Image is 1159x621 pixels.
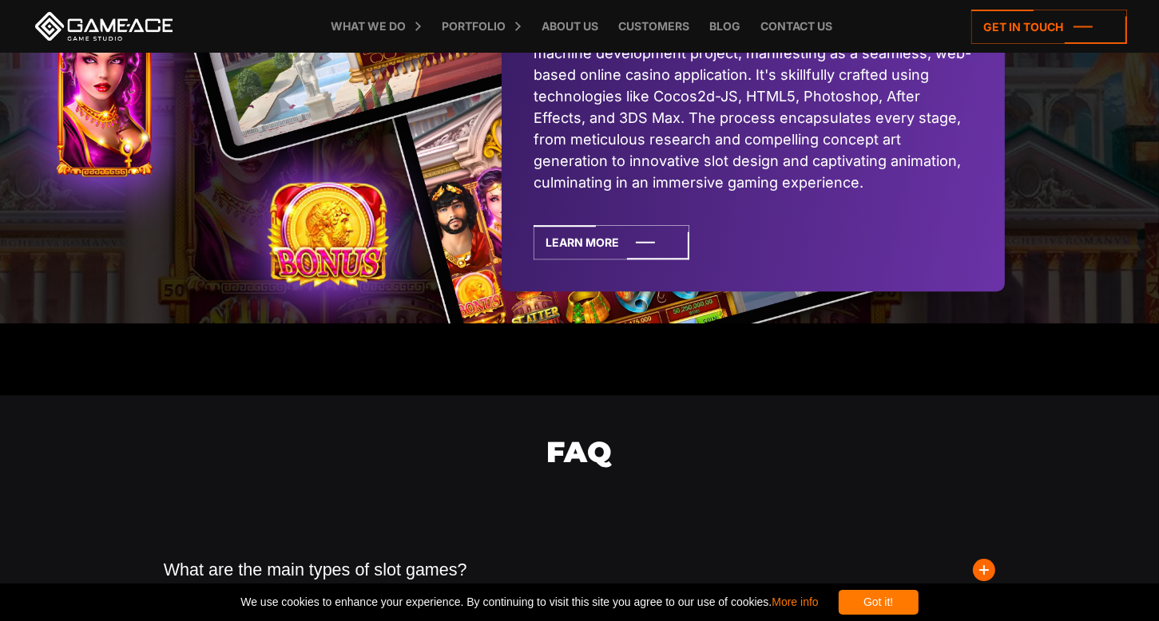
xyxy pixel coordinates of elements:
[240,590,818,615] span: We use cookies to enhance your experience. By continuing to visit this site you agree to our use ...
[534,21,973,193] li: exemplifies a comprehensive, full-cycle slot machine development project, manifesting as a seamle...
[164,544,996,596] button: What are the main types of slot games?
[534,225,689,259] a: Learn More
[772,595,818,608] a: More info
[839,590,919,615] div: Got it!
[164,395,996,549] h2: FAQ
[971,10,1127,44] a: Get in touch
